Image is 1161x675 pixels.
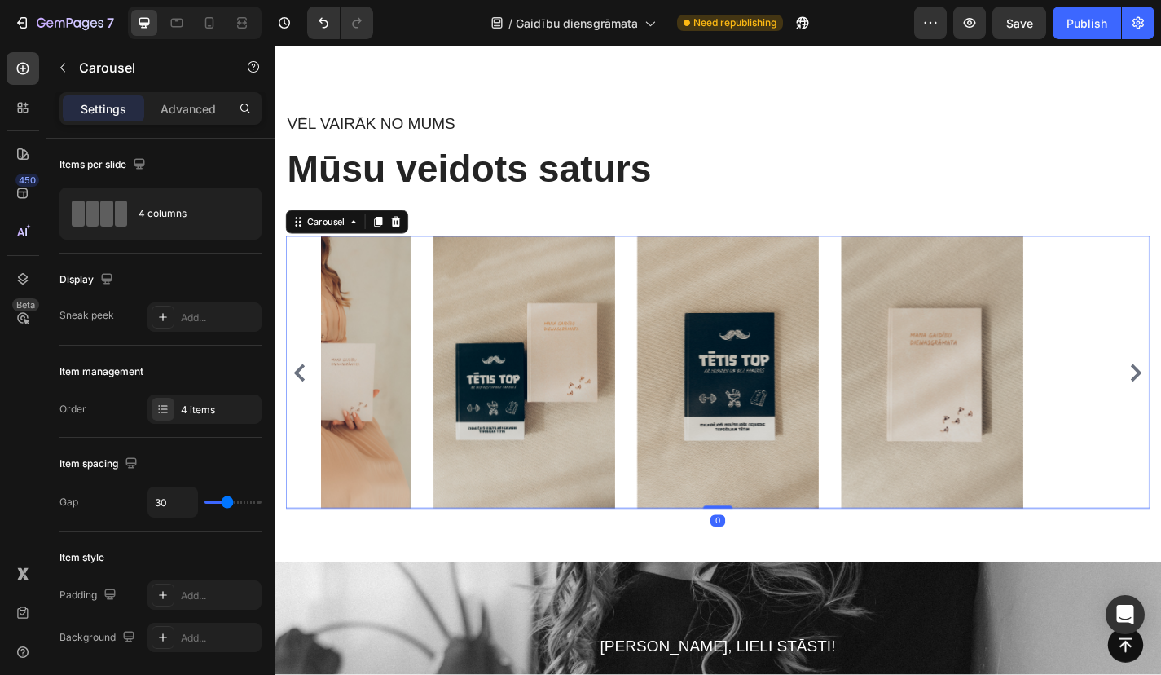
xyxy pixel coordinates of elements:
[15,348,41,374] button: Carousel Back Arrow
[1006,16,1033,30] span: Save
[59,308,114,323] div: Sneak peek
[33,187,81,202] div: Carousel
[937,348,963,374] button: Carousel Next Arrow
[400,210,600,511] img: Alt Image
[1053,7,1121,39] button: Publish
[181,403,257,417] div: 4 items
[1066,15,1107,32] div: Publish
[59,627,139,649] div: Background
[59,585,120,607] div: Padding
[275,46,1161,675] iframe: Design area
[992,7,1046,39] button: Save
[139,195,238,232] div: 4 columns
[15,174,39,187] div: 450
[59,495,78,510] div: Gap
[59,154,149,176] div: Items per slide
[12,108,965,165] h2: Mūsu veidots saturs
[59,550,104,565] div: Item style
[107,13,114,33] p: 7
[59,364,143,379] div: Item management
[79,58,218,77] p: Carousel
[307,7,373,39] div: Undo/Redo
[693,15,776,30] span: Need republishing
[7,7,121,39] button: 7
[59,453,141,475] div: Item spacing
[148,487,197,517] input: Auto
[516,15,638,32] span: Gaidību diensgrāmata
[59,402,86,417] div: Order
[12,298,39,311] div: Beta
[175,210,376,511] img: Alt Image
[161,100,216,117] p: Advanced
[508,15,512,32] span: /
[181,311,257,325] div: Add...
[625,210,825,511] img: Alt Image
[81,100,126,117] p: Settings
[181,631,257,646] div: Add...
[1106,595,1145,634] div: Open Intercom Messenger
[181,589,257,603] div: Add...
[481,518,497,531] div: 0
[14,73,964,99] p: VĒL VAIRĀK NO MUMS
[59,269,117,291] div: Display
